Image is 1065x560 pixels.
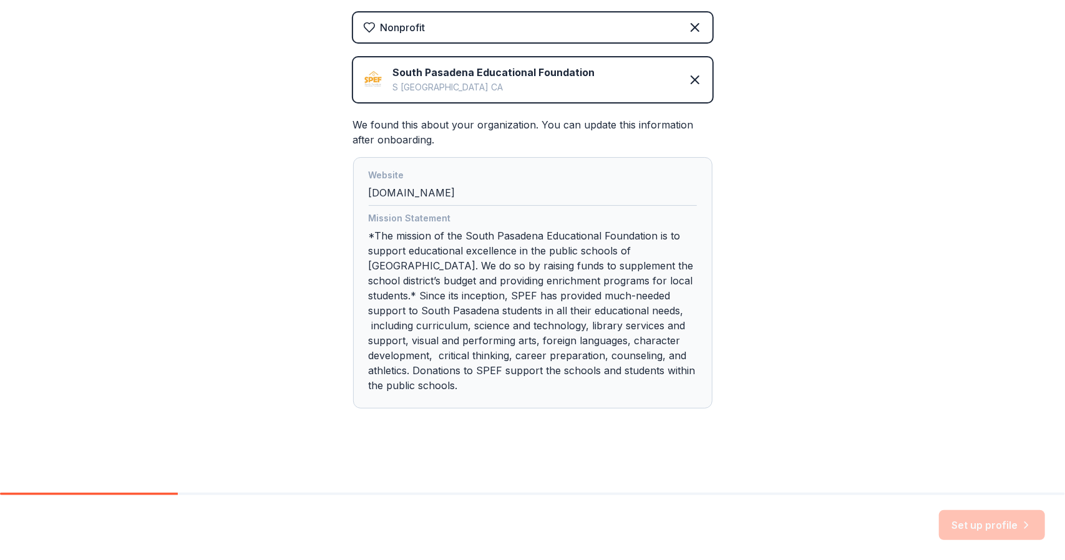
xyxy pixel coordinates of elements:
[393,80,595,95] div: S [GEOGRAPHIC_DATA] CA
[381,20,426,35] div: Nonprofit
[369,211,697,228] div: Mission Statement
[353,117,712,408] div: We found this about your organization. You can update this information after onboarding.
[393,65,595,80] div: South Pasadena Educational Foundation
[369,168,697,185] div: Website
[363,70,383,90] img: Icon for South Pasadena Educational Foundation
[369,211,697,398] div: *The mission of the South Pasadena Educational Foundation is to support educational excellence in...
[369,168,697,206] div: [DOMAIN_NAME]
